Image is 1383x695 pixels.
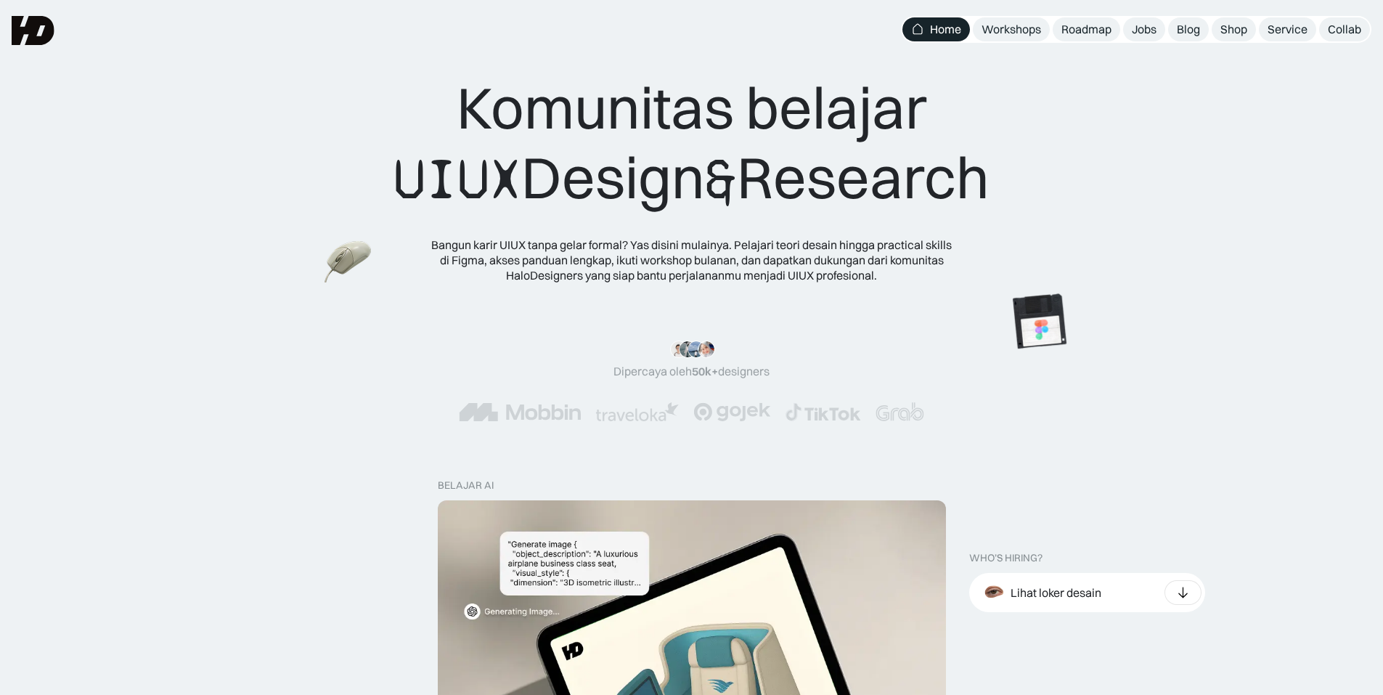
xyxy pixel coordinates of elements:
[692,364,718,378] span: 50k+
[1268,22,1307,37] div: Service
[393,145,521,214] span: UIUX
[1212,17,1256,41] a: Shop
[969,552,1043,564] div: WHO’S HIRING?
[1053,17,1120,41] a: Roadmap
[1132,22,1156,37] div: Jobs
[393,73,990,214] div: Komunitas belajar Design Research
[902,17,970,41] a: Home
[438,479,494,492] div: belajar ai
[982,22,1041,37] div: Workshops
[705,145,737,214] span: &
[613,364,770,379] div: Dipercaya oleh designers
[431,237,953,283] div: Bangun karir UIUX tanpa gelar formal? Yas disini mulainya. Pelajari teori desain hingga practical...
[1328,22,1361,37] div: Collab
[1123,17,1165,41] a: Jobs
[1259,17,1316,41] a: Service
[1011,585,1101,601] div: Lihat loker desain
[1168,17,1209,41] a: Blog
[1319,17,1370,41] a: Collab
[1061,22,1111,37] div: Roadmap
[973,17,1050,41] a: Workshops
[1177,22,1200,37] div: Blog
[930,22,961,37] div: Home
[1220,22,1247,37] div: Shop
